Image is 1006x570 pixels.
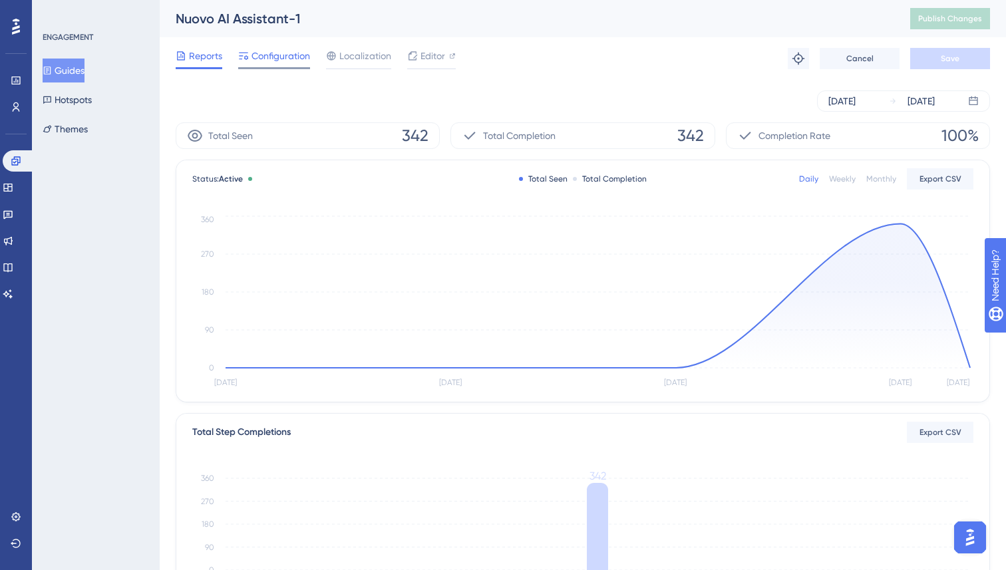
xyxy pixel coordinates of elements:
tspan: 0 [209,363,214,372]
span: 342 [402,125,428,146]
tspan: 90 [205,543,214,552]
tspan: 180 [202,287,214,297]
tspan: [DATE] [889,378,912,387]
span: Completion Rate [758,128,830,144]
div: Total Step Completions [192,424,291,440]
tspan: 270 [201,497,214,506]
span: Localization [339,48,391,64]
button: Export CSV [907,168,973,190]
div: ENGAGEMENT [43,32,93,43]
span: Total Completion [483,128,556,144]
button: Export CSV [907,422,973,443]
span: Need Help? [31,3,83,19]
tspan: [DATE] [214,378,237,387]
tspan: [DATE] [947,378,969,387]
span: Total Seen [208,128,253,144]
tspan: 270 [201,249,214,259]
iframe: UserGuiding AI Assistant Launcher [950,517,990,557]
span: Reports [189,48,222,64]
div: Weekly [829,174,856,184]
div: [DATE] [908,93,935,109]
button: Hotspots [43,88,92,112]
tspan: [DATE] [664,378,687,387]
button: Guides [43,59,84,82]
tspan: 360 [201,474,214,483]
div: Total Seen [519,174,568,184]
span: Export CSV [920,427,961,438]
button: Cancel [820,48,900,69]
tspan: 180 [202,519,214,529]
tspan: 342 [589,470,606,482]
button: Publish Changes [910,8,990,29]
span: Publish Changes [918,13,982,24]
button: Themes [43,117,88,141]
span: Export CSV [920,174,961,184]
div: Daily [799,174,818,184]
span: 100% [941,125,979,146]
span: Save [941,53,959,64]
div: Total Completion [573,174,647,184]
div: [DATE] [828,93,856,109]
span: Editor [420,48,445,64]
span: 342 [677,125,704,146]
div: Nuovo AI Assistant-1 [176,9,877,28]
span: Active [219,174,243,184]
button: Save [910,48,990,69]
span: Status: [192,174,243,184]
div: Monthly [866,174,896,184]
span: Cancel [846,53,874,64]
span: Configuration [251,48,310,64]
tspan: [DATE] [439,378,462,387]
tspan: 360 [201,215,214,224]
tspan: 90 [205,325,214,335]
